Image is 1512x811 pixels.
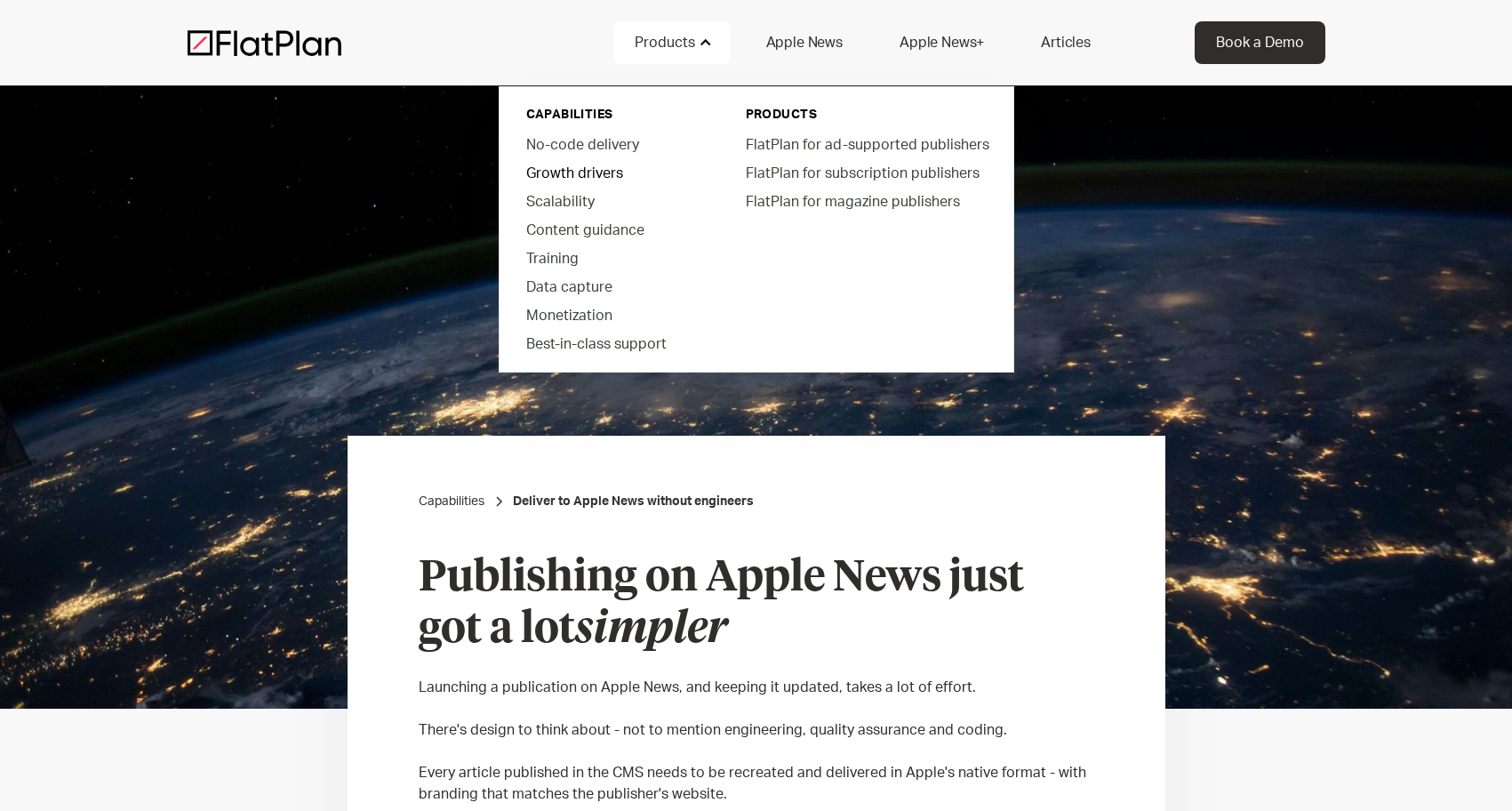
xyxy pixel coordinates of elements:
[526,106,700,124] div: capabilities
[419,677,1094,698] p: Launching a publication on Apple News, and keeping it updated, takes a lot of effort.
[1216,32,1304,53] div: Book a Demo
[419,762,1094,805] p: Every article published in the CMS needs to be recreated and delivered in Apple's native format -...
[513,493,754,510] a: Deliver to Apple News without engineers
[635,32,695,53] div: Products
[512,244,714,272] a: Training
[419,493,484,510] a: Capabilities
[732,130,1001,158] a: FlatPlan for ad-supported publishers
[745,21,864,64] a: Apple News
[878,21,1005,64] a: Apple News+
[512,301,714,329] a: Monetization
[512,215,714,244] a: Content guidance
[1195,21,1325,64] a: Book a Demo
[419,553,1094,655] h2: Publishing on Apple News just got a lot
[575,608,727,651] em: simpler
[1020,21,1112,64] a: Articles
[512,187,714,215] a: Scalability
[512,158,714,187] a: Growth drivers
[419,719,1094,741] p: There's design to think about - not to mention engineering, quality assurance and coding.
[512,272,714,301] a: Data capture
[732,158,1001,187] a: FlatPlan for subscription publishers
[613,21,731,64] div: Products
[512,329,714,357] a: Best-in-class support
[499,80,1014,373] nav: Products
[419,741,1094,762] p: ‍
[732,187,1001,215] a: FlatPlan for magazine publishers
[512,130,714,158] a: No-code delivery
[419,655,1094,677] p: ‍
[746,106,987,124] div: PRODUCTS
[419,698,1094,719] p: ‍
